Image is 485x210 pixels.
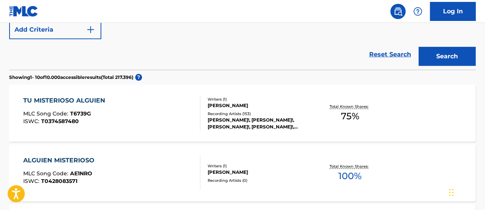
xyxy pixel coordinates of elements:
[208,117,311,130] div: [PERSON_NAME]!, [PERSON_NAME]!, [PERSON_NAME]!, [PERSON_NAME]!,[PERSON_NAME], [PERSON_NAME]!
[70,170,92,177] span: AE1NRO
[394,7,403,16] img: search
[339,169,362,183] span: 100 %
[23,96,109,105] div: TU MISTERIOSO ALGUIEN
[23,110,70,117] span: MLC Song Code :
[341,109,359,123] span: 75 %
[430,2,476,21] a: Log In
[9,74,133,81] p: Showing 1 - 10 of 10.000 accessible results (Total 217.396 )
[41,118,79,125] span: T0374587480
[413,7,423,16] img: help
[23,178,41,184] span: ISWC :
[208,102,311,109] div: [PERSON_NAME]
[410,4,426,19] div: Help
[208,169,311,176] div: [PERSON_NAME]
[391,4,406,19] a: Public Search
[208,96,311,102] div: Writers ( 1 )
[9,144,476,202] a: ALGUIEN MISTERIOSOMLC Song Code:AE1NROISWC:T0428083571Writers (1)[PERSON_NAME]Recording Artists (...
[23,118,41,125] span: ISWC :
[330,104,371,109] p: Total Known Shares:
[135,74,142,81] span: ?
[70,110,91,117] span: T6739G
[208,178,311,183] div: Recording Artists ( 0 )
[447,173,485,210] iframe: Chat Widget
[9,6,38,17] img: MLC Logo
[419,47,476,66] button: Search
[23,170,70,177] span: MLC Song Code :
[9,85,476,142] a: TU MISTERIOSO ALGUIENMLC Song Code:T6739GISWC:T0374587480Writers (1)[PERSON_NAME]Recording Artist...
[208,163,311,169] div: Writers ( 1 )
[41,178,77,184] span: T0428083571
[23,156,98,165] div: ALGUIEN MISTERIOSO
[208,111,311,117] div: Recording Artists ( 153 )
[365,46,415,63] a: Reset Search
[449,181,454,204] div: Arrastrar
[9,20,101,39] button: Add Criteria
[86,25,95,34] img: 9d2ae6d4665cec9f34b9.svg
[447,173,485,210] div: Widget de chat
[330,164,371,169] p: Total Known Shares:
